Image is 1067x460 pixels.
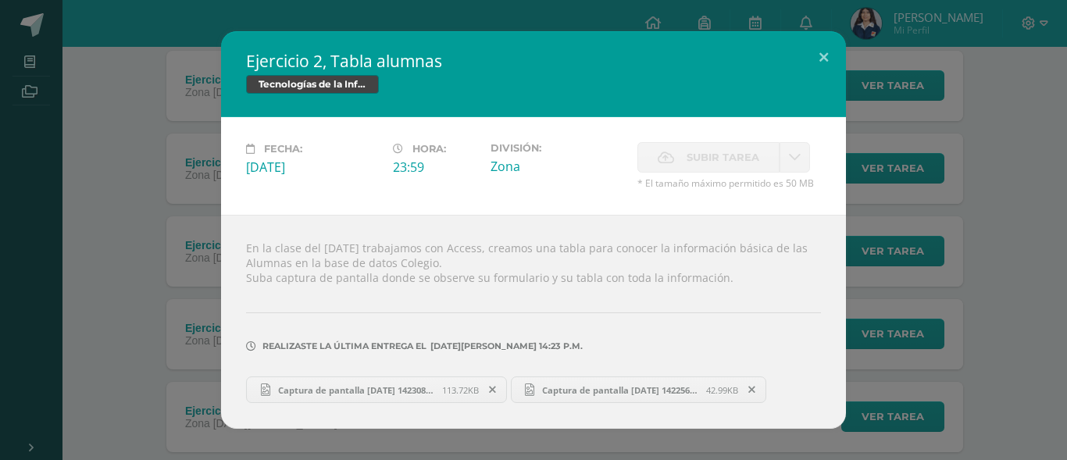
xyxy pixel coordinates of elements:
a: Captura de pantalla [DATE] 142308.png 113.72KB [246,376,507,403]
span: [DATE][PERSON_NAME] 14:23 p.m. [426,346,583,347]
div: 23:59 [393,159,478,176]
span: Remover entrega [739,381,765,398]
span: * El tamaño máximo permitido es 50 MB [637,177,821,190]
a: Captura de pantalla [DATE] 142256.png 42.99KB [511,376,767,403]
div: Zona [491,158,625,175]
span: Realizaste la última entrega el [262,341,426,351]
span: Tecnologías de la Información y la Comunicación 4 [246,75,379,94]
label: División: [491,142,625,154]
span: Captura de pantalla [DATE] 142308.png [270,384,442,396]
div: En la clase del [DATE] trabajamos con Access, creamos una tabla para conocer la información básic... [221,215,846,429]
span: 113.72KB [442,384,479,396]
label: La fecha de entrega ha expirado [637,142,780,173]
button: Close (Esc) [801,31,846,84]
a: La fecha de entrega ha expirado [780,142,810,173]
div: [DATE] [246,159,380,176]
span: Captura de pantalla [DATE] 142256.png [534,384,706,396]
span: Subir tarea [687,143,759,172]
h2: Ejercicio 2, Tabla alumnas [246,50,821,72]
span: Hora: [412,143,446,155]
span: Remover entrega [480,381,506,398]
span: Fecha: [264,143,302,155]
span: 42.99KB [706,384,738,396]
